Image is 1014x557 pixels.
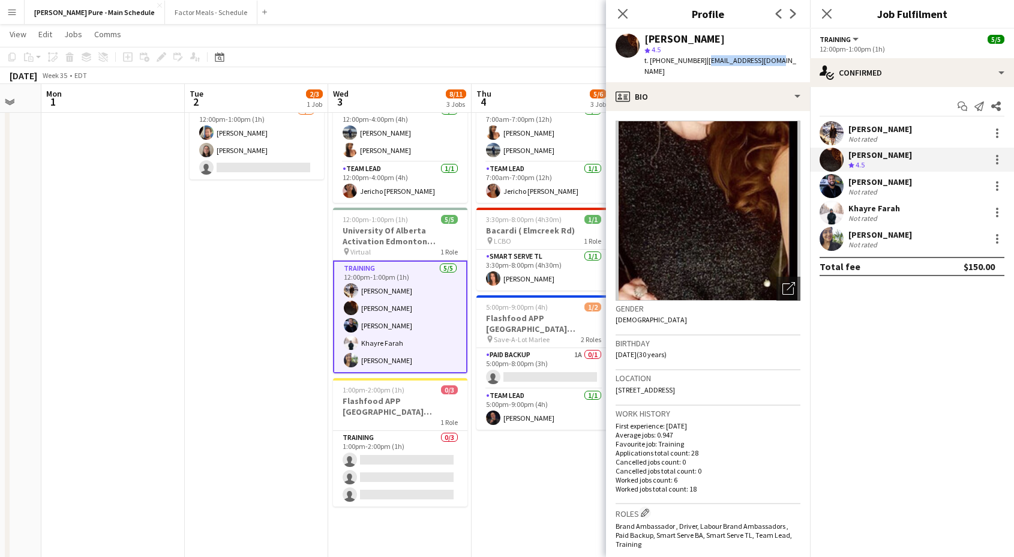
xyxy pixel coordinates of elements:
app-job-card: 12:00pm-1:00pm (1h)5/5University Of Alberta Activation Edmonton Training Virtual1 RoleTraining5/5... [333,208,467,373]
img: Crew avatar or photo [616,121,800,301]
div: [PERSON_NAME] [848,229,912,240]
span: Save-A-Lot Marlee [494,335,550,344]
div: [PERSON_NAME] [848,149,912,160]
span: 8/11 [446,89,466,98]
a: Comms [89,26,126,42]
span: t. [PHONE_NUMBER] [644,56,707,65]
span: 3 [331,95,349,109]
app-job-card: 12:00pm-4:00pm (4h)3/3Trio Project - AWS Toronto Summit [GEOGRAPHIC_DATA]2 RolesBrand Ambassador2... [333,51,467,203]
span: 5/5 [441,215,458,224]
app-card-role: Paid Backup1A0/15:00pm-8:00pm (3h) [476,348,611,389]
span: Virtual [350,247,371,256]
a: Edit [34,26,57,42]
span: 12:00pm-1:00pm (1h) [343,215,408,224]
div: 3 Jobs [446,100,466,109]
span: Thu [476,88,491,99]
span: 5/5 [988,35,1004,44]
div: Open photos pop-in [776,277,800,301]
app-card-role: Brand Ambassador2/27:00am-7:00pm (12h)[PERSON_NAME][PERSON_NAME] [476,104,611,162]
app-card-role: Smart Serve TL1/13:30pm-8:00pm (4h30m)[PERSON_NAME] [476,250,611,291]
h3: Job Fulfilment [810,6,1014,22]
div: [PERSON_NAME] [848,176,912,187]
app-card-role: Team Lead1/17:00am-7:00pm (12h)Jericho [PERSON_NAME] [476,162,611,203]
span: | [EMAIL_ADDRESS][DOMAIN_NAME] [644,56,796,76]
app-card-role: Team Lead1/112:00pm-4:00pm (4h)Jericho [PERSON_NAME] [333,162,467,203]
p: Applications total count: 28 [616,448,800,457]
div: Confirmed [810,58,1014,87]
span: LCBO [494,236,511,245]
span: 1 Role [440,418,458,427]
button: Factor Meals - Schedule [165,1,257,24]
app-card-role: Training0/31:00pm-2:00pm (1h) [333,431,467,507]
span: 5/6 [590,89,607,98]
h3: Work history [616,408,800,419]
div: [DATE] [10,70,37,82]
span: Comms [94,29,121,40]
p: First experience: [DATE] [616,421,800,430]
span: 4.5 [856,160,865,169]
app-job-card: 12:00pm-1:00pm (1h)2/3ThunderFest [GEOGRAPHIC_DATA], [GEOGRAPHIC_DATA] Training Virtual1 RoleTrai... [190,51,324,179]
app-job-card: 5:00pm-9:00pm (4h)1/2Flashfood APP [GEOGRAPHIC_DATA] [GEOGRAPHIC_DATA], [GEOGRAPHIC_DATA] Save-A-... [476,295,611,430]
div: [PERSON_NAME] [644,34,725,44]
a: Jobs [59,26,87,42]
div: Not rated [848,134,880,143]
span: 1:00pm-2:00pm (1h) [343,385,404,394]
p: Favourite job: Training [616,439,800,448]
div: Total fee [820,260,860,272]
span: 4 [475,95,491,109]
div: Not rated [848,214,880,223]
h3: Flashfood APP [GEOGRAPHIC_DATA] Modesto Training [333,396,467,417]
h3: Birthday [616,338,800,349]
p: Worked jobs count: 6 [616,475,800,484]
button: [PERSON_NAME] Pure - Main Schedule [25,1,165,24]
span: Jobs [64,29,82,40]
span: Mon [46,88,62,99]
div: $150.00 [964,260,995,272]
app-job-card: 3:30pm-8:00pm (4h30m)1/1Bacardi ( Elmcreek Rd) LCBO1 RoleSmart Serve TL1/13:30pm-8:00pm (4h30m)[P... [476,208,611,291]
h3: Gender [616,303,800,314]
span: 5:00pm-9:00pm (4h) [486,303,548,312]
h3: Bacardi ( Elmcreek Rd) [476,225,611,236]
div: 3 Jobs [590,100,609,109]
h3: Location [616,373,800,384]
div: [PERSON_NAME] [848,124,912,134]
div: Not rated [848,187,880,196]
p: Cancelled jobs count: 0 [616,457,800,466]
span: [DATE] (30 years) [616,350,667,359]
a: View [5,26,31,42]
span: 2 [188,95,203,109]
span: Edit [38,29,52,40]
app-card-role: Brand Ambassador2/212:00pm-4:00pm (4h)[PERSON_NAME][PERSON_NAME] [333,104,467,162]
span: 2 Roles [581,335,601,344]
span: 1/1 [584,215,601,224]
p: Cancelled jobs total count: 0 [616,466,800,475]
app-card-role: Team Lead1/15:00pm-9:00pm (4h)[PERSON_NAME] [476,389,611,430]
span: [DEMOGRAPHIC_DATA] [616,315,687,324]
span: 4.5 [652,45,661,54]
span: 1 Role [584,236,601,245]
div: 1 Job [307,100,322,109]
span: 2/3 [306,89,323,98]
button: Training [820,35,860,44]
span: Week 35 [40,71,70,80]
h3: Roles [616,507,800,519]
span: 1/2 [584,303,601,312]
app-job-card: 1:00pm-2:00pm (1h)0/3Flashfood APP [GEOGRAPHIC_DATA] Modesto Training1 RoleTraining0/31:00pm-2:00... [333,378,467,507]
span: Brand Ambassador , Driver, Labour Brand Ambassadors , Paid Backup, Smart Serve BA, Smart Serve TL... [616,522,792,549]
h3: University Of Alberta Activation Edmonton Training [333,225,467,247]
span: Training [820,35,851,44]
div: Khayre Farah [848,203,900,214]
span: Wed [333,88,349,99]
span: View [10,29,26,40]
app-job-card: 7:00am-7:00pm (12h)3/3Trio Project - AWS Toronto Summit [GEOGRAPHIC_DATA]2 RolesBrand Ambassador2... [476,51,611,203]
span: 0/3 [441,385,458,394]
div: Not rated [848,240,880,249]
app-card-role: Training5/512:00pm-1:00pm (1h)[PERSON_NAME][PERSON_NAME][PERSON_NAME]Khayre Farah[PERSON_NAME] [333,260,467,373]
